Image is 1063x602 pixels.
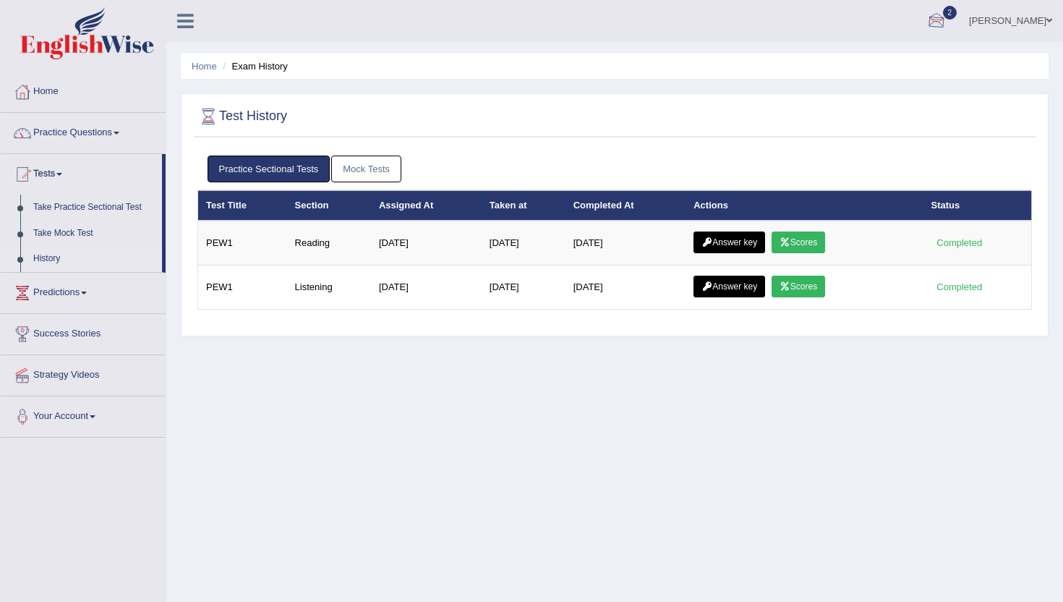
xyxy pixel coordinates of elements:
[943,6,957,20] span: 2
[27,246,162,272] a: History
[198,266,287,310] td: PEW1
[198,190,287,221] th: Test Title
[371,266,482,310] td: [DATE]
[1,72,166,108] a: Home
[482,221,565,266] td: [DATE]
[1,154,162,190] a: Tests
[686,190,923,221] th: Actions
[371,190,482,221] th: Assigned At
[1,397,166,433] a: Your Account
[565,190,686,221] th: Completed At
[371,221,482,266] td: [DATE]
[331,156,401,182] a: Mock Tests
[1,113,166,149] a: Practice Questions
[1,273,166,309] a: Predictions
[565,266,686,310] td: [DATE]
[287,221,371,266] td: Reading
[208,156,330,182] a: Practice Sectional Tests
[482,190,565,221] th: Taken at
[287,266,371,310] td: Listening
[772,232,825,253] a: Scores
[27,221,162,247] a: Take Mock Test
[923,190,1032,221] th: Status
[482,266,565,310] td: [DATE]
[219,59,288,73] li: Exam History
[693,276,765,297] a: Answer key
[197,106,287,127] h2: Test History
[931,235,988,250] div: Completed
[287,190,371,221] th: Section
[772,276,825,297] a: Scores
[931,279,988,294] div: Completed
[565,221,686,266] td: [DATE]
[192,61,217,72] a: Home
[198,221,287,266] td: PEW1
[27,195,162,221] a: Take Practice Sectional Test
[1,355,166,391] a: Strategy Videos
[693,232,765,253] a: Answer key
[1,314,166,350] a: Success Stories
